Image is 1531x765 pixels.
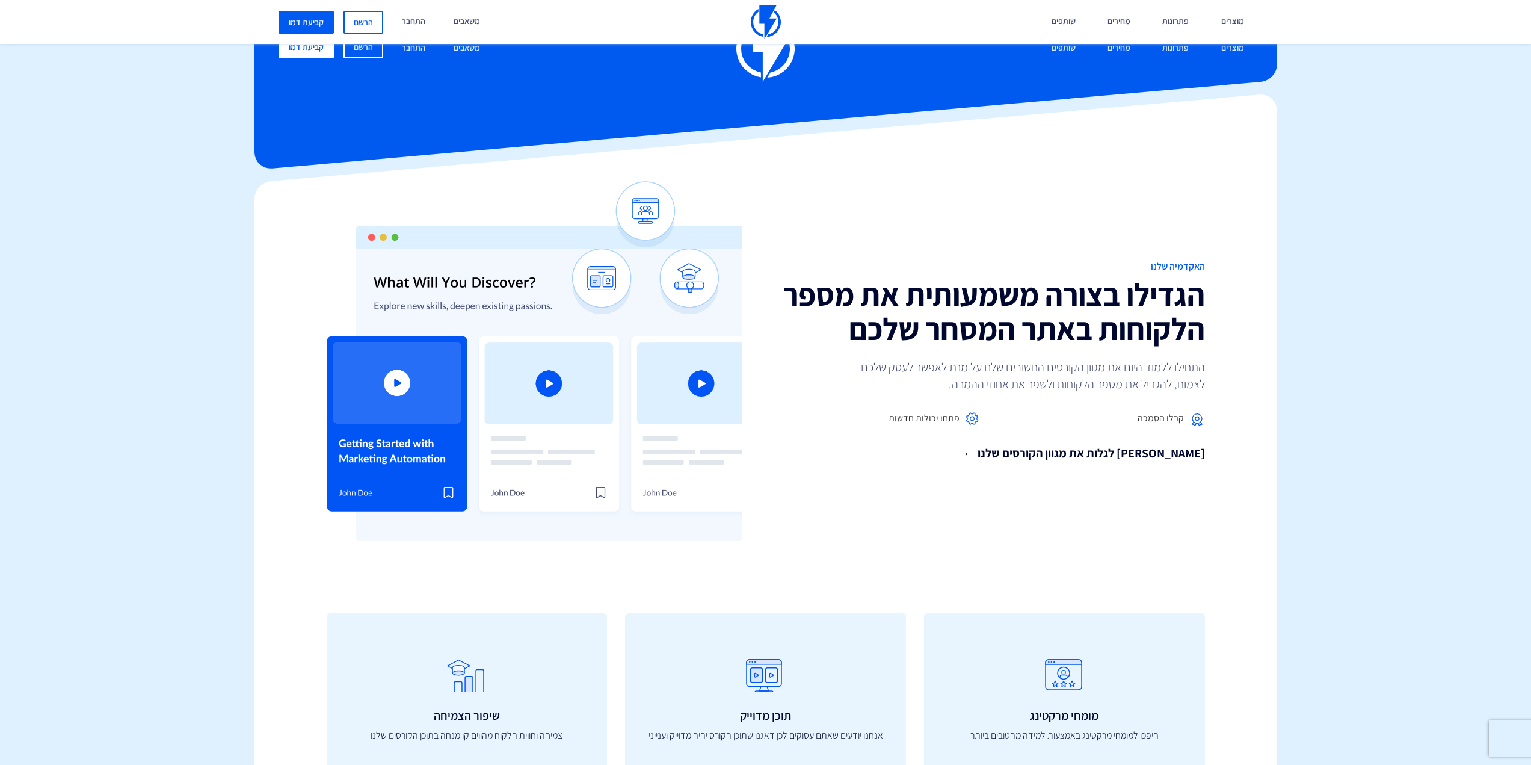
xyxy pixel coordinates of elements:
[775,445,1205,462] a: [PERSON_NAME] לגלות את מגוון הקורסים שלנו ←
[279,36,334,58] a: קביעת דמו
[936,709,1193,722] h3: מומחי מרקטינג
[775,261,1205,272] h1: האקדמיה שלנו
[637,709,894,722] h3: תוכן מדוייק
[393,36,434,61] a: התחבר
[1098,36,1139,61] a: מחירים
[339,728,596,743] p: צמיחה וחווית הלקוח מהווים קו מנחה בתוכן הקורסים שלנו
[279,11,334,34] a: קביעת דמו
[343,36,383,58] a: הרשם
[339,709,596,722] h3: שיפור הצמיחה
[936,728,1193,743] p: היפכו למומחי מרקטינג באמצעות למידה מהטובים ביותר
[775,277,1205,346] h2: הגדילו בצורה משמעותית את מספר הלקוחות באתר המסחר שלכם
[1043,36,1085,61] a: שותפים
[1138,412,1184,426] span: קבלו הסמכה
[844,359,1205,392] p: התחילו ללמוד היום את מגוון הקורסים החשובים שלנו על מנת לאפשר לעסק שלכם לצמוח, להגדיל את מספר הלקו...
[1153,36,1198,61] a: פתרונות
[637,728,894,743] p: אנחנו יודעים שאתם עסוקים לכן דאגנו שתוכן הקורס יהיה מדוייק וענייני
[889,412,960,426] span: פתחו יכולות חדשות
[343,11,383,34] a: הרשם
[1212,36,1253,61] a: מוצרים
[445,36,489,61] a: משאבים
